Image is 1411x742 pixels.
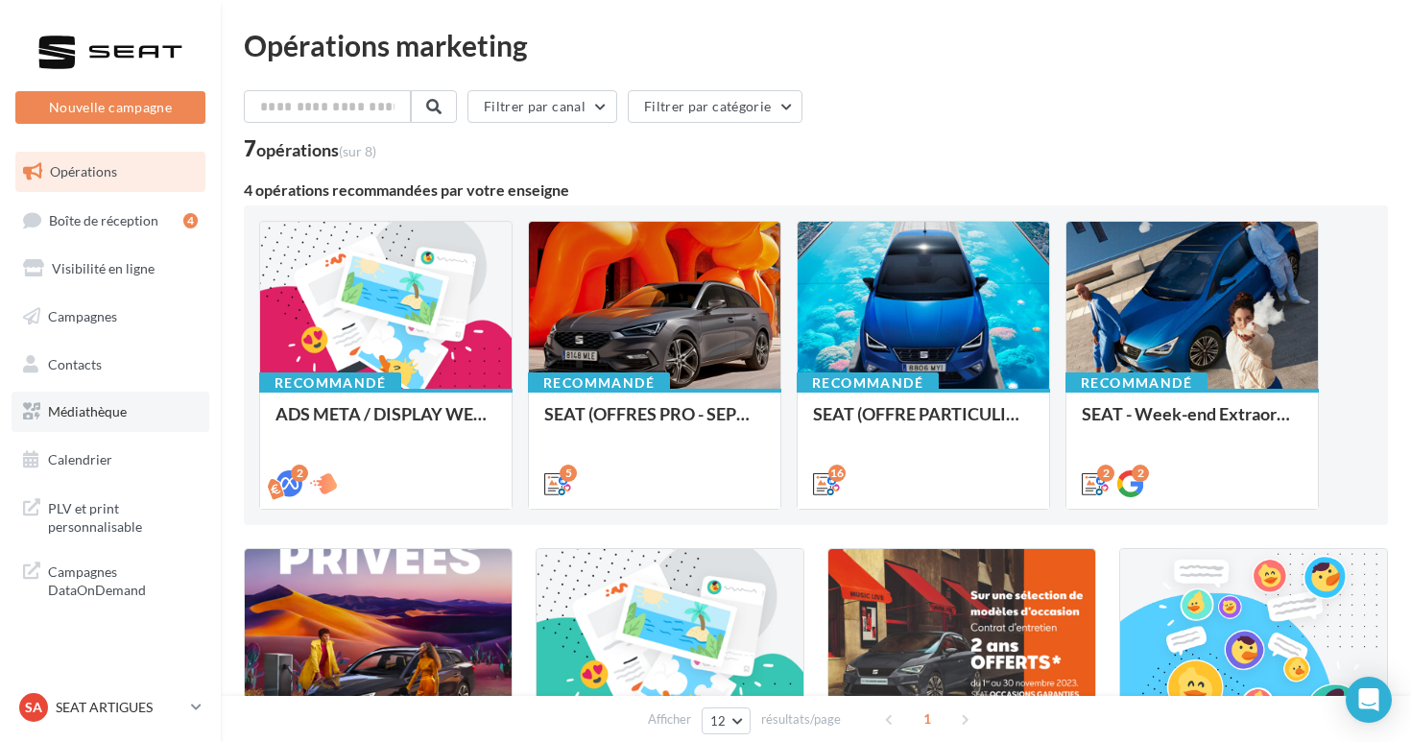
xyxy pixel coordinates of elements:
[275,404,496,443] div: ADS META / DISPLAY WEEK-END Extraordinaire (JPO) Septembre 2025
[1132,465,1149,482] div: 2
[710,713,727,729] span: 12
[12,152,209,192] a: Opérations
[49,211,158,227] span: Boîte de réception
[48,451,112,467] span: Calendrier
[648,710,691,729] span: Afficher
[183,213,198,228] div: 4
[628,90,802,123] button: Filtrer par catégorie
[244,138,376,159] div: 7
[339,143,376,159] span: (sur 8)
[244,31,1388,60] div: Opérations marketing
[912,704,943,734] span: 1
[12,551,209,608] a: Campagnes DataOnDemand
[48,403,127,419] span: Médiathèque
[12,200,209,241] a: Boîte de réception4
[48,495,198,537] span: PLV et print personnalisable
[828,465,846,482] div: 16
[12,392,209,432] a: Médiathèque
[12,345,209,385] a: Contacts
[15,91,205,124] button: Nouvelle campagne
[560,465,577,482] div: 5
[12,488,209,544] a: PLV et print personnalisable
[256,141,376,158] div: opérations
[12,297,209,337] a: Campagnes
[291,465,308,482] div: 2
[50,163,117,180] span: Opérations
[48,308,117,324] span: Campagnes
[1097,465,1114,482] div: 2
[12,249,209,289] a: Visibilité en ligne
[797,372,939,394] div: Recommandé
[48,355,102,371] span: Contacts
[48,559,198,600] span: Campagnes DataOnDemand
[761,710,841,729] span: résultats/page
[12,440,209,480] a: Calendrier
[813,404,1034,443] div: SEAT (OFFRE PARTICULIER - SEPT) - SOCIAL MEDIA
[1065,372,1208,394] div: Recommandé
[1082,404,1303,443] div: SEAT - Week-end Extraordinaire (JPO) - GENERIQUE SEPT / OCTOBRE
[52,260,155,276] span: Visibilité en ligne
[467,90,617,123] button: Filtrer par canal
[244,182,1388,198] div: 4 opérations recommandées par votre enseigne
[25,698,42,717] span: SA
[702,707,751,734] button: 12
[528,372,670,394] div: Recommandé
[1346,677,1392,723] div: Open Intercom Messenger
[56,698,183,717] p: SEAT ARTIGUES
[259,372,401,394] div: Recommandé
[544,404,765,443] div: SEAT (OFFRES PRO - SEPT) - SOCIAL MEDIA
[15,689,205,726] a: SA SEAT ARTIGUES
